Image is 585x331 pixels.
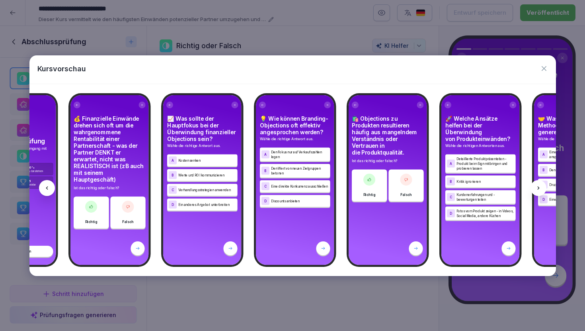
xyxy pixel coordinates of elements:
p: C [264,184,267,188]
p: Ist das richtig oder falsch? [74,185,146,191]
h4: 🛍️ Objections zu Produkten resultieren häufig aus mangelndem Verständnis oder Vertrauen in die Pr... [352,115,424,156]
p: B [264,169,267,172]
p: Den Fokus nur auf Verkaufszahlen legen [271,149,329,159]
h4: 💰 Finanzielle Einwände drehen sich oft um die wahrgenommene Rentabilität einer Partnerschaft - wa... [74,115,146,183]
p: 80 % [27,165,43,169]
p: B [172,173,174,177]
p: Punkte [27,182,36,186]
p: Richtig [85,219,97,224]
p: A [264,153,267,156]
p: Kundenerfahrungen und -bewertungen teilen [456,192,514,202]
h4: 💡 Wie können Branding-Objections oft effektiv angesprochen werden? [260,115,330,135]
p: B [450,180,452,183]
p: Wähle die richtigen Antworten aus. [445,143,516,149]
p: Wähle die richtige Antwort aus. [260,136,330,142]
p: A [542,153,545,156]
p: Verhandlungsstrategien anwenden [178,187,236,192]
p: A [172,159,174,162]
p: Detaillierte Produktpräsentation - Produkt beim Sign mitbringen und probieren lassen [456,156,514,170]
p: Richtig [363,192,375,197]
h4: 🚀 Welche Ansätze helfen bei der Überwindung von Produkteinwänden? [445,115,516,142]
p: D [264,199,267,203]
p: B [542,168,545,172]
p: D [450,212,452,215]
p: Fotos vom Produkt zeigen - in Videos, Social Media, andere Küchen [456,208,514,218]
p: Ist das richtig oder falsch? [352,158,424,164]
p: Zu bestehen [27,169,43,172]
p: D [542,198,545,201]
p: Ein anderes Angebot unterbreiten [178,202,236,207]
p: Eine direkte Konkurrenz ausschließen [271,184,329,188]
p: Discounts anbieten [271,198,329,203]
p: Kursvorschau [37,63,86,74]
p: Den Wert von neuen Zielgruppen betonen [271,166,329,175]
p: Kosten senken [178,158,236,163]
p: D [172,203,174,206]
p: Kritik ignorieren [456,179,514,184]
p: C [172,188,174,192]
p: 35 [27,179,36,182]
p: Falsch [122,219,133,224]
p: Werte und ROI kommunizieren [178,172,236,177]
p: C [450,195,452,199]
p: A [450,162,452,165]
h4: 📈 Was sollte der Hauptfokus bei der Überwindung finanzieller Objections sein? [167,115,238,142]
p: Falsch [400,192,411,197]
p: Wähle die richtige Antwort aus. [167,143,238,149]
